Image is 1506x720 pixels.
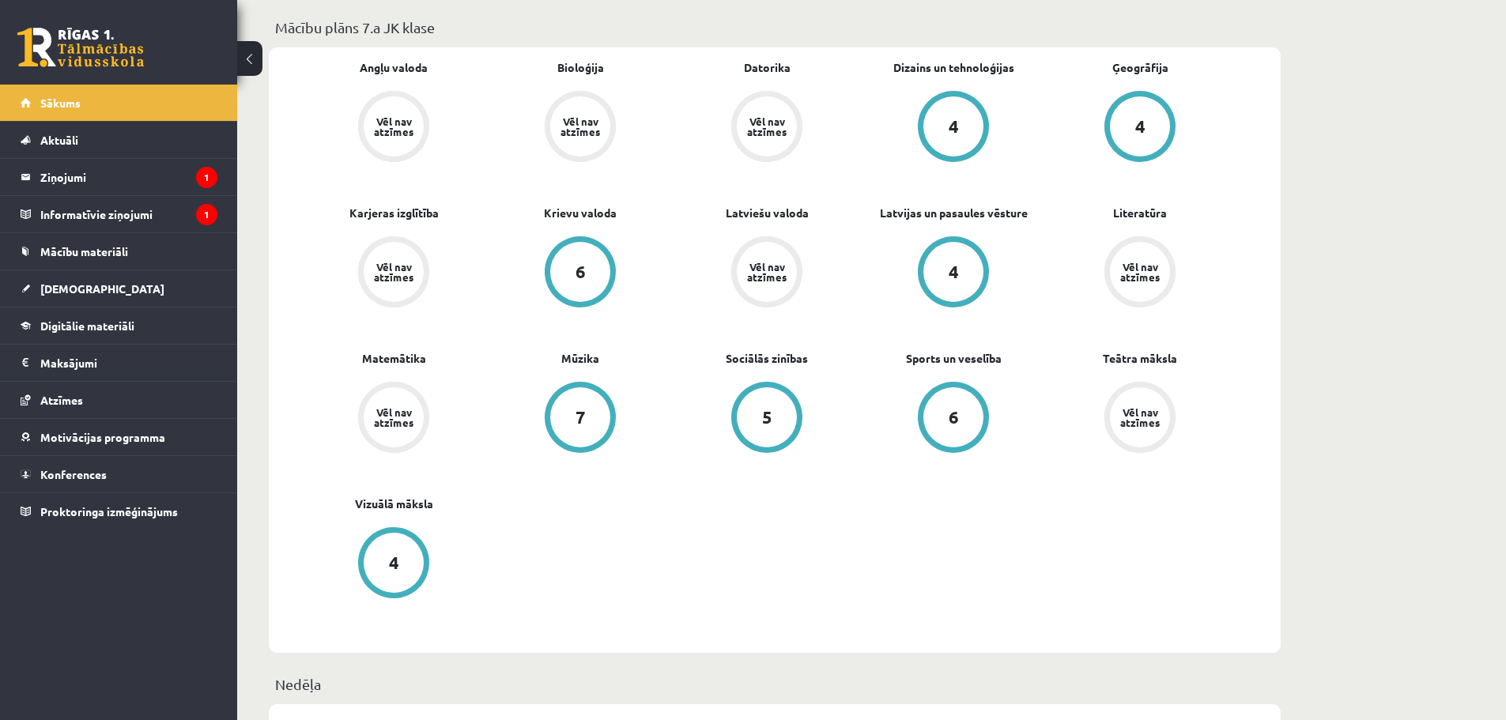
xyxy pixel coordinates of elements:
div: Vēl nav atzīmes [558,116,602,137]
a: Motivācijas programma [21,419,217,455]
span: Sākums [40,96,81,110]
a: Dizains un tehnoloģijas [893,59,1014,76]
a: Ģeogrāfija [1112,59,1168,76]
a: Proktoringa izmēģinājums [21,493,217,530]
a: Angļu valoda [360,59,428,76]
a: Ziņojumi1 [21,159,217,195]
a: 4 [860,236,1047,311]
div: 6 [576,263,586,281]
p: Mācību plāns 7.a JK klase [275,17,1274,38]
a: Sports un veselība [906,350,1002,367]
div: Vēl nav atzīmes [372,116,416,137]
a: Vēl nav atzīmes [300,382,487,456]
div: 4 [1135,118,1146,135]
a: Mūzika [561,350,599,367]
div: Vēl nav atzīmes [1118,262,1162,282]
div: 6 [949,409,959,426]
span: Motivācijas programma [40,430,165,444]
a: Informatīvie ziņojumi1 [21,196,217,232]
a: Digitālie materiāli [21,307,217,344]
span: Mācību materiāli [40,244,128,258]
a: Vēl nav atzīmes [487,91,674,165]
span: [DEMOGRAPHIC_DATA] [40,281,164,296]
a: Datorika [744,59,791,76]
div: 5 [762,409,772,426]
a: Vēl nav atzīmes [674,91,860,165]
div: 4 [389,554,399,571]
div: 4 [949,118,959,135]
i: 1 [196,167,217,188]
a: Sākums [21,85,217,121]
span: Konferences [40,467,107,481]
a: [DEMOGRAPHIC_DATA] [21,270,217,307]
a: Vizuālā māksla [355,496,433,512]
a: Vēl nav atzīmes [300,91,487,165]
a: 4 [1047,91,1233,165]
a: Mācību materiāli [21,233,217,270]
legend: Informatīvie ziņojumi [40,196,217,232]
div: 7 [576,409,586,426]
a: Bioloģija [557,59,604,76]
span: Proktoringa izmēģinājums [40,504,178,518]
a: Sociālās zinības [726,350,808,367]
a: Latviešu valoda [726,205,809,221]
a: Rīgas 1. Tālmācības vidusskola [17,28,144,67]
a: Konferences [21,456,217,492]
legend: Ziņojumi [40,159,217,195]
a: Vēl nav atzīmes [674,236,860,311]
a: 4 [860,91,1047,165]
a: Aktuāli [21,122,217,158]
a: Vēl nav atzīmes [1047,236,1233,311]
a: 5 [674,382,860,456]
div: Vēl nav atzīmes [1118,407,1162,428]
p: Nedēļa [275,673,1274,695]
a: Vēl nav atzīmes [300,236,487,311]
a: Vēl nav atzīmes [1047,382,1233,456]
a: Atzīmes [21,382,217,418]
div: Vēl nav atzīmes [745,262,789,282]
i: 1 [196,204,217,225]
a: 6 [487,236,674,311]
a: Krievu valoda [544,205,617,221]
span: Aktuāli [40,133,78,147]
a: Latvijas un pasaules vēsture [880,205,1028,221]
span: Digitālie materiāli [40,319,134,333]
a: 4 [300,527,487,601]
div: Vēl nav atzīmes [372,407,416,428]
div: Vēl nav atzīmes [372,262,416,282]
legend: Maksājumi [40,345,217,381]
a: Teātra māksla [1103,350,1177,367]
div: 4 [949,263,959,281]
a: 6 [860,382,1047,456]
a: Matemātika [362,350,426,367]
a: Karjeras izglītība [349,205,439,221]
a: Literatūra [1113,205,1167,221]
span: Atzīmes [40,393,83,407]
a: 7 [487,382,674,456]
div: Vēl nav atzīmes [745,116,789,137]
a: Maksājumi [21,345,217,381]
